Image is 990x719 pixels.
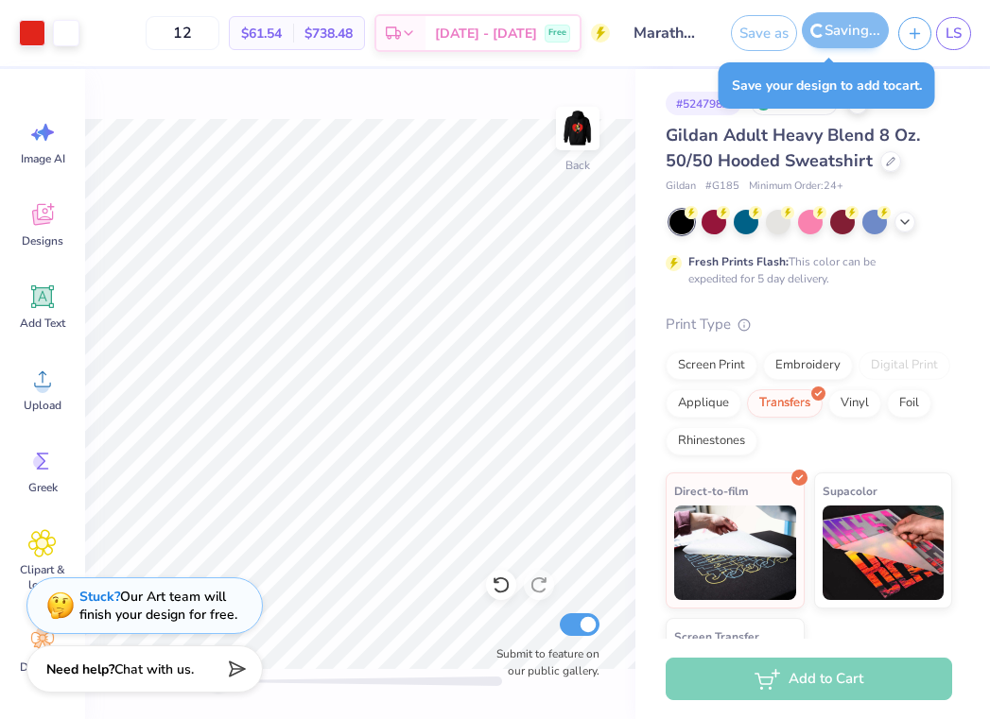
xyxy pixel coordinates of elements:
span: $61.54 [241,24,282,43]
strong: Stuck? [79,588,120,606]
img: Direct-to-film [674,505,796,600]
span: Direct-to-film [674,481,749,501]
a: LS [936,17,971,50]
strong: Fresh Prints Flash: [688,254,789,269]
div: # 524798A [666,92,741,115]
span: # G185 [705,179,739,195]
strong: Need help? [46,660,114,678]
div: This color can be expedited for 5 day delivery. [688,253,921,287]
span: [DATE] - [DATE] [435,24,537,43]
span: Supacolor [823,481,877,501]
span: Designs [22,233,63,248]
span: Add Text [20,316,65,331]
span: Clipart & logos [11,562,74,592]
span: Minimum Order: 24 + [749,179,843,195]
div: Transfers [747,389,823,418]
img: Supacolor [823,505,945,600]
div: Embroidery [763,351,853,380]
input: – – [146,16,219,50]
span: $738.48 [304,24,353,43]
span: Screen Transfer [674,626,759,646]
span: Greek [28,480,58,495]
span: Image AI [21,151,65,166]
div: Applique [666,389,741,418]
label: Submit to feature on our public gallery. [486,645,599,679]
div: Vinyl [828,389,881,418]
div: Our Art team will finish your design for free. [79,588,237,624]
span: Gildan Adult Heavy Blend 8 Oz. 50/50 Hooded Sweatshirt [666,124,920,172]
span: Chat with us. [114,660,194,678]
div: Back [565,157,590,174]
span: Free [548,26,566,40]
span: LS [946,23,962,44]
div: Foil [887,389,931,418]
div: Save your design to add to cart . [719,62,935,109]
span: Upload [24,398,61,413]
span: Gildan [666,179,696,195]
div: Digital Print [859,351,950,380]
div: Print Type [666,314,952,335]
input: Untitled Design [619,14,712,52]
span: Decorate [20,659,65,675]
div: Screen Print [666,351,757,380]
div: Rhinestones [666,427,757,455]
img: Back [559,110,597,147]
